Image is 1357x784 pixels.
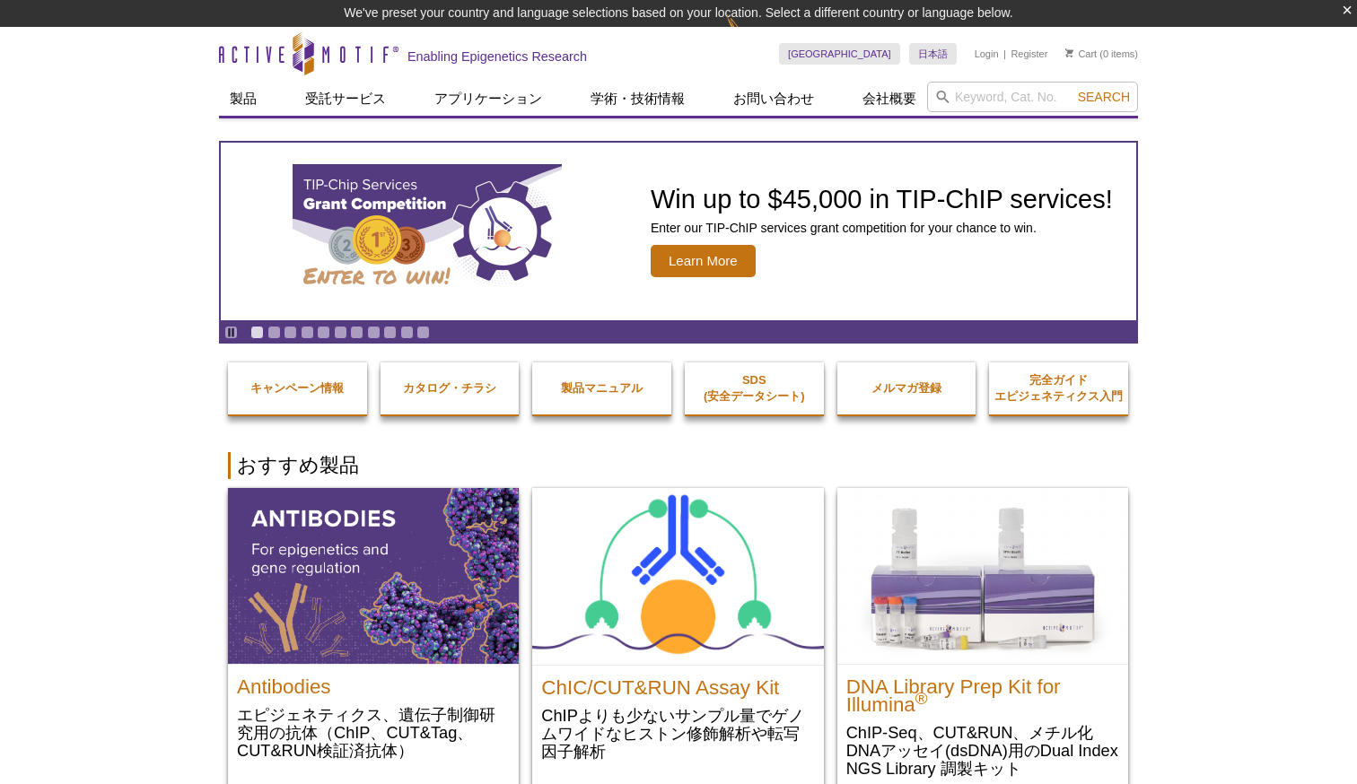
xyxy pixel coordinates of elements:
strong: 完全ガイド エピジェネティクス入門 [994,373,1123,403]
a: 受託サービス [294,82,397,116]
p: ChIPよりも少ないサンプル量でゲノムワイドなヒストン修飾解析や転写因子解析 [541,706,814,761]
li: (0 items) [1065,43,1138,65]
a: Go to slide 4 [301,326,314,339]
a: 製品マニュアル [532,362,671,414]
h2: ChIC/CUT&RUN Assay Kit [541,670,814,697]
a: お問い合わせ [722,82,825,116]
a: Toggle autoplay [224,326,238,339]
a: キャンペーン情報 [228,362,367,414]
a: Go to slide 9 [383,326,397,339]
strong: キャンペーン情報 [250,381,344,395]
a: Go to slide 10 [400,326,414,339]
a: Go to slide 7 [350,326,363,339]
a: Register [1011,48,1047,60]
img: TIP-ChIP Services Grant Competition [293,164,562,299]
a: [GEOGRAPHIC_DATA] [779,43,900,65]
a: Go to slide 8 [367,326,381,339]
a: Go to slide 1 [250,326,264,339]
button: Search [1072,89,1135,105]
a: Go to slide 5 [317,326,330,339]
h2: Antibodies [237,669,510,696]
a: メルマガ登録 [837,362,976,414]
a: ChIC/CUT&RUN Assay Kit ChIC/CUT&RUN Assay Kit ChIPよりも少ないサンプル量でゲノムワイドなヒストン修飾解析や転写因子解析 [532,488,823,779]
input: Keyword, Cat. No. [927,82,1138,112]
a: TIP-ChIP Services Grant Competition Win up to $45,000 in TIP-ChIP services! Enter our TIP-ChIP se... [221,143,1136,320]
sup: ® [915,689,928,708]
img: Change Here [726,13,774,56]
h2: DNA Library Prep Kit for Illumina [846,669,1119,714]
img: All Antibodies [228,488,519,664]
a: Login [975,48,999,60]
a: 製品 [219,82,267,116]
a: All Antibodies Antibodies エピジェネティクス、遺伝子制御研究用の抗体（ChIP、CUT&Tag、CUT&RUN検証済抗体） [228,488,519,778]
span: Search [1078,90,1130,104]
h2: Enabling Epigenetics Research [407,48,587,65]
a: SDS(安全データシート) [685,354,824,422]
a: カタログ・チラシ [381,362,520,414]
a: Go to slide 11 [416,326,430,339]
strong: カタログ・チラシ [403,381,496,395]
li: | [1003,43,1006,65]
strong: メルマガ登録 [871,381,941,395]
span: Learn More [651,245,756,277]
img: ChIC/CUT&RUN Assay Kit [532,488,823,665]
img: Your Cart [1065,48,1073,57]
strong: SDS (安全データシート) [704,373,805,403]
p: Enter our TIP-ChIP services grant competition for your chance to win. [651,220,1113,236]
h2: Win up to $45,000 in TIP-ChIP services! [651,186,1113,213]
a: 会社概要 [852,82,927,116]
a: Go to slide 6 [334,326,347,339]
a: Go to slide 2 [267,326,281,339]
p: ChIP-Seq、CUT&RUN、メチル化DNAアッセイ(dsDNA)用のDual Index NGS Library 調製キット [846,723,1119,778]
h2: おすすめ製品 [228,452,1129,479]
a: アプリケーション [424,82,553,116]
strong: 製品マニュアル [561,381,643,395]
a: 日本語 [909,43,957,65]
a: Go to slide 3 [284,326,297,339]
a: Cart [1065,48,1097,60]
p: エピジェネティクス、遺伝子制御研究用の抗体（ChIP、CUT&Tag、CUT&RUN検証済抗体） [237,705,510,760]
a: 学術・技術情報 [580,82,696,116]
img: DNA Library Prep Kit for Illumina [837,488,1128,664]
article: TIP-ChIP Services Grant Competition [221,143,1136,320]
a: 完全ガイドエピジェネティクス入門 [989,354,1128,422]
